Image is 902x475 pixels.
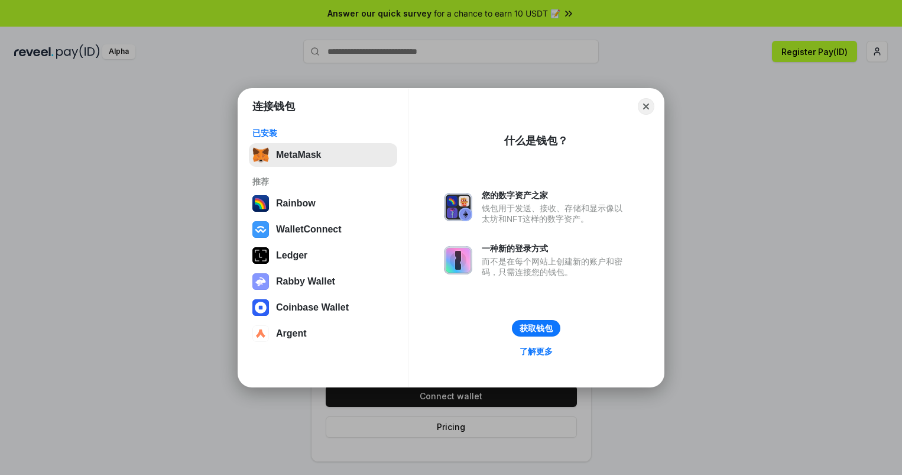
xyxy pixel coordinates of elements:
div: Ledger [276,250,307,261]
button: MetaMask [249,143,397,167]
div: 什么是钱包？ [504,134,568,148]
img: svg+xml,%3Csvg%20fill%3D%22none%22%20height%3D%2233%22%20viewBox%3D%220%200%2035%2033%22%20width%... [252,147,269,163]
div: 您的数字资产之家 [482,190,628,201]
div: 了解更多 [520,346,553,357]
div: 已安装 [252,128,394,138]
a: 了解更多 [512,344,560,359]
button: Coinbase Wallet [249,296,397,319]
img: svg+xml,%3Csvg%20width%3D%2228%22%20height%3D%2228%22%20viewBox%3D%220%200%2028%2028%22%20fill%3D... [252,325,269,342]
button: Ledger [249,244,397,267]
img: svg+xml,%3Csvg%20xmlns%3D%22http%3A%2F%2Fwww.w3.org%2F2000%2Fsvg%22%20fill%3D%22none%22%20viewBox... [252,273,269,290]
img: svg+xml,%3Csvg%20xmlns%3D%22http%3A%2F%2Fwww.w3.org%2F2000%2Fsvg%22%20width%3D%2228%22%20height%3... [252,247,269,264]
button: Rainbow [249,192,397,215]
div: 钱包用于发送、接收、存储和显示像以太坊和NFT这样的数字资产。 [482,203,628,224]
div: WalletConnect [276,224,342,235]
img: svg+xml,%3Csvg%20width%3D%22120%22%20height%3D%22120%22%20viewBox%3D%220%200%20120%20120%22%20fil... [252,195,269,212]
div: 推荐 [252,176,394,187]
button: Argent [249,322,397,345]
img: svg+xml,%3Csvg%20xmlns%3D%22http%3A%2F%2Fwww.w3.org%2F2000%2Fsvg%22%20fill%3D%22none%22%20viewBox... [444,193,472,221]
div: Rainbow [276,198,316,209]
div: 而不是在每个网站上创建新的账户和密码，只需连接您的钱包。 [482,256,628,277]
div: Rabby Wallet [276,276,335,287]
div: MetaMask [276,150,321,160]
div: 获取钱包 [520,323,553,334]
button: Close [638,98,654,115]
img: svg+xml,%3Csvg%20xmlns%3D%22http%3A%2F%2Fwww.w3.org%2F2000%2Fsvg%22%20fill%3D%22none%22%20viewBox... [444,246,472,274]
img: svg+xml,%3Csvg%20width%3D%2228%22%20height%3D%2228%22%20viewBox%3D%220%200%2028%2028%22%20fill%3D... [252,221,269,238]
h1: 连接钱包 [252,99,295,114]
button: 获取钱包 [512,320,560,337]
img: svg+xml,%3Csvg%20width%3D%2228%22%20height%3D%2228%22%20viewBox%3D%220%200%2028%2028%22%20fill%3D... [252,299,269,316]
div: Argent [276,328,307,339]
button: Rabby Wallet [249,270,397,293]
button: WalletConnect [249,218,397,241]
div: Coinbase Wallet [276,302,349,313]
div: 一种新的登录方式 [482,243,628,254]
